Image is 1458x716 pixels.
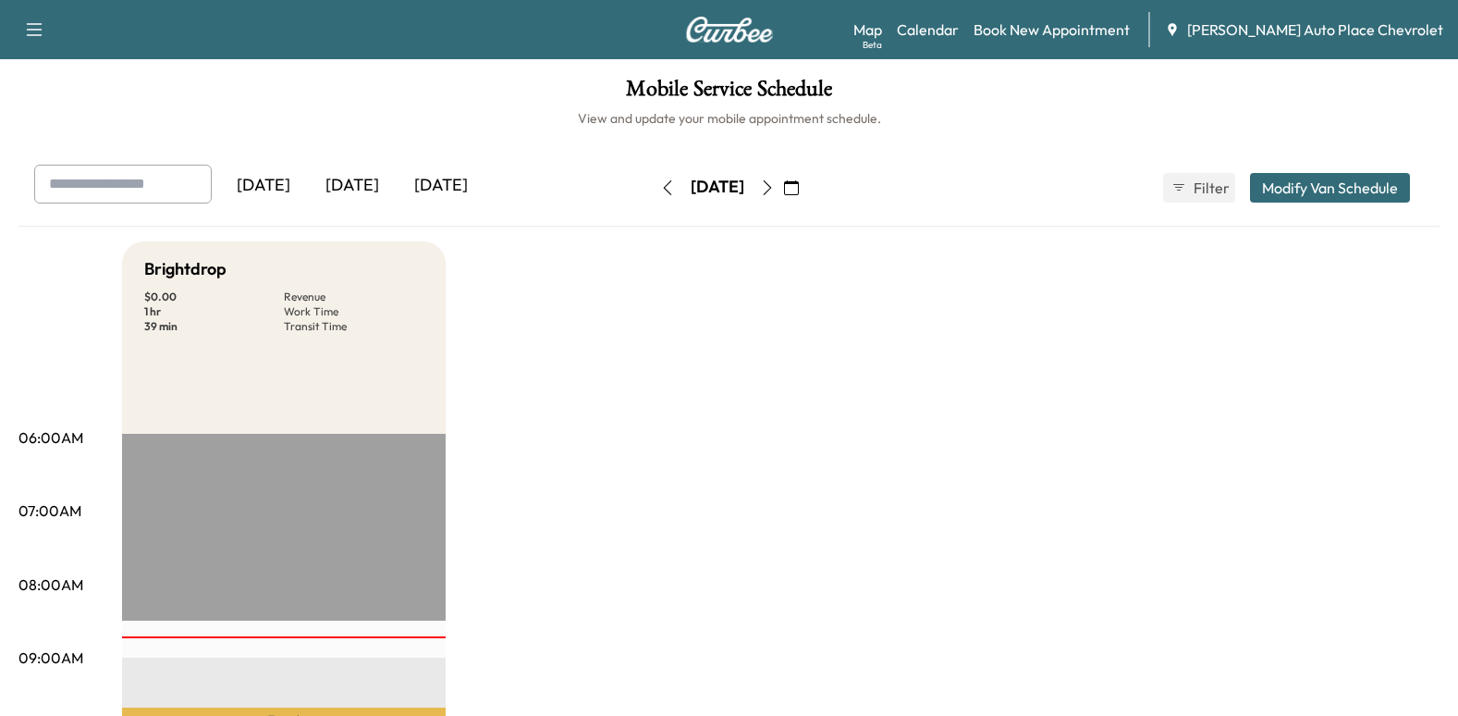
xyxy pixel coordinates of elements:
[144,256,227,282] h5: Brightdrop
[18,574,83,596] p: 08:00AM
[144,319,284,334] p: 39 min
[144,290,284,304] p: $ 0.00
[18,109,1440,128] h6: View and update your mobile appointment schedule.
[18,500,81,522] p: 07:00AM
[219,165,308,207] div: [DATE]
[18,647,83,669] p: 09:00AM
[18,78,1440,109] h1: Mobile Service Schedule
[284,290,423,304] p: Revenue
[1194,177,1227,199] span: Filter
[144,304,284,319] p: 1 hr
[685,17,774,43] img: Curbee Logo
[863,38,882,52] div: Beta
[1163,173,1235,203] button: Filter
[1187,19,1443,41] span: [PERSON_NAME] Auto Place Chevrolet
[897,19,959,41] a: Calendar
[691,176,744,199] div: [DATE]
[308,165,397,207] div: [DATE]
[18,426,83,449] p: 06:00AM
[284,319,423,334] p: Transit Time
[397,165,485,207] div: [DATE]
[853,19,882,41] a: MapBeta
[974,19,1130,41] a: Book New Appointment
[1250,173,1410,203] button: Modify Van Schedule
[284,304,423,319] p: Work Time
